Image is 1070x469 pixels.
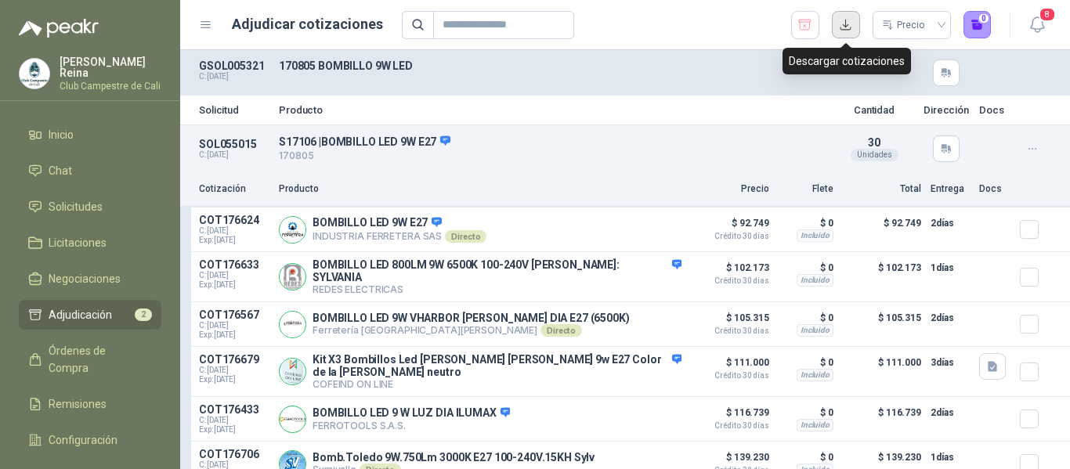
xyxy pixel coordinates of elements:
[797,324,833,337] div: Incluido
[931,258,970,277] p: 1 días
[199,308,269,321] p: COT176567
[540,324,582,337] div: Directo
[199,72,269,81] p: C: [DATE]
[280,264,305,290] img: Company Logo
[313,378,681,390] p: COFEIND ON LINE
[199,226,269,236] span: C: [DATE]
[691,258,769,285] p: $ 102.173
[779,403,833,422] p: $ 0
[279,105,826,115] p: Producto
[779,353,833,372] p: $ 0
[843,353,921,390] p: $ 111.000
[199,448,269,460] p: COT176706
[19,264,161,294] a: Negociaciones
[199,214,269,226] p: COT176624
[979,105,1010,115] p: Docs
[20,59,49,88] img: Company Logo
[19,336,161,383] a: Órdenes de Compra
[779,182,833,197] p: Flete
[199,425,269,435] span: Exp: [DATE]
[279,135,826,149] p: S17106 | BOMBILLO LED 9W E27
[199,105,269,115] p: Solicitud
[199,321,269,330] span: C: [DATE]
[779,214,833,233] p: $ 0
[797,229,833,242] div: Incluido
[49,395,107,413] span: Remisiones
[313,420,510,431] p: FERROTOOLS S.A.S.
[931,353,970,372] p: 3 días
[313,451,595,464] p: Bomb.Toledo 9W.750Lm 3000K E27 100-240V.15KH Sylv
[931,448,970,467] p: 1 días
[779,448,833,467] p: $ 0
[60,81,161,91] p: Club Campestre de Cali
[199,330,269,340] span: Exp: [DATE]
[691,233,769,240] span: Crédito 30 días
[199,271,269,280] span: C: [DATE]
[19,228,161,258] a: Licitaciones
[280,359,305,384] img: Company Logo
[199,182,269,197] p: Cotización
[851,149,898,161] div: Unidades
[691,353,769,380] p: $ 111.000
[279,149,826,164] p: 170805
[280,312,305,337] img: Company Logo
[49,162,72,179] span: Chat
[313,258,681,283] p: BOMBILLO LED 800LM 9W 6500K 100-240V [PERSON_NAME]: SYLVANIA
[135,308,152,321] span: 2
[1023,11,1051,39] button: 8
[313,353,681,378] p: Kit X3 Bombillos Led [PERSON_NAME] [PERSON_NAME] 9w E27 Color de la [PERSON_NAME] neutro
[691,308,769,335] p: $ 105.315
[979,182,1010,197] p: Docs
[199,236,269,245] span: Exp: [DATE]
[199,150,269,160] p: C: [DATE]
[691,277,769,285] span: Crédito 30 días
[779,258,833,277] p: $ 0
[843,308,921,340] p: $ 105.315
[19,389,161,419] a: Remisiones
[280,217,305,243] img: Company Logo
[19,192,161,222] a: Solicitudes
[797,369,833,381] div: Incluido
[868,136,880,149] span: 30
[19,156,161,186] a: Chat
[199,416,269,425] span: C: [DATE]
[199,375,269,384] span: Exp: [DATE]
[313,324,630,337] p: Ferretería [GEOGRAPHIC_DATA][PERSON_NAME]
[199,403,269,416] p: COT176433
[199,60,269,72] p: GSOL005321
[279,60,826,72] p: 170805 BOMBILLO 9W LED
[779,308,833,327] p: $ 0
[843,403,921,435] p: $ 116.739
[199,353,269,366] p: COT176679
[313,230,486,243] p: INDUSTRIA FERRETERA SAS
[445,230,486,243] div: Directo
[313,283,681,295] p: REDES ELECTRICAS
[19,19,99,38] img: Logo peakr
[313,406,510,420] p: BOMBILLO LED 9 W LUZ DIA ILUMAX
[843,182,921,197] p: Total
[963,11,992,39] button: 0
[882,13,927,37] div: Precio
[931,308,970,327] p: 2 días
[1039,7,1056,22] span: 8
[797,274,833,287] div: Incluido
[835,105,913,115] p: Cantidad
[843,258,921,295] p: $ 102.173
[691,422,769,430] span: Crédito 30 días
[797,419,833,431] div: Incluido
[19,300,161,330] a: Adjudicación2
[691,372,769,380] span: Crédito 30 días
[691,182,769,197] p: Precio
[931,182,970,197] p: Entrega
[199,366,269,375] span: C: [DATE]
[783,48,911,74] div: Descargar cotizaciones
[843,214,921,245] p: $ 92.749
[199,258,269,271] p: COT176633
[199,138,269,150] p: SOL055015
[49,126,74,143] span: Inicio
[60,56,161,78] p: [PERSON_NAME] Reina
[931,403,970,422] p: 2 días
[691,327,769,335] span: Crédito 30 días
[923,105,970,115] p: Dirección
[49,234,107,251] span: Licitaciones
